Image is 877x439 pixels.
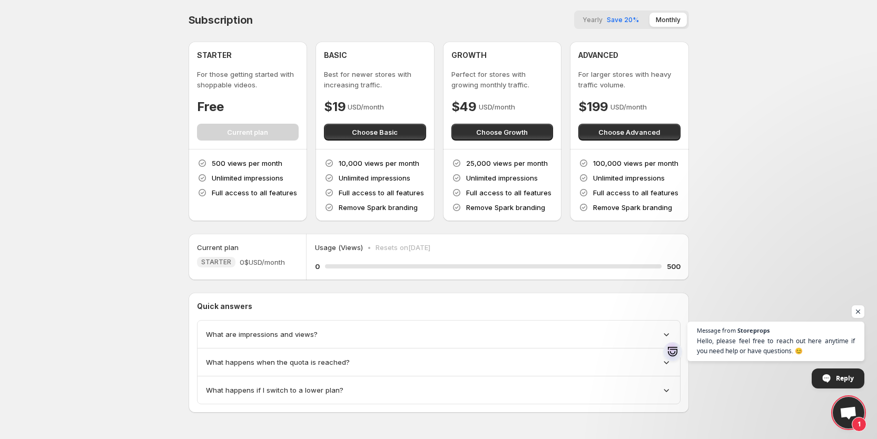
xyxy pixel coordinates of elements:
button: Choose Basic [324,124,426,141]
button: Monthly [649,13,687,27]
button: Choose Advanced [578,124,681,141]
h4: GROWTH [451,50,487,61]
p: 25,000 views per month [466,158,548,168]
p: Full access to all features [339,187,424,198]
h4: STARTER [197,50,232,61]
span: Message from [697,327,736,333]
button: Choose Growth [451,124,554,141]
p: Full access to all features [212,187,297,198]
p: For larger stores with heavy traffic volume. [578,69,681,90]
h4: Free [197,98,224,115]
p: Perfect for stores with growing monthly traffic. [451,69,554,90]
p: Full access to all features [466,187,551,198]
h4: $49 [451,98,477,115]
span: Choose Basic [352,127,398,137]
span: Yearly [583,16,603,24]
h5: Current plan [197,242,239,253]
span: 1 [852,417,866,432]
h5: 500 [667,261,681,272]
p: Remove Spark branding [593,202,672,213]
p: 10,000 views per month [339,158,419,168]
p: Full access to all features [593,187,678,198]
h4: ADVANCED [578,50,618,61]
p: For those getting started with shoppable videos. [197,69,299,90]
p: USD/month [479,102,515,112]
h4: Subscription [189,14,253,26]
p: USD/month [610,102,647,112]
p: 500 views per month [212,158,282,168]
p: Resets on [DATE] [376,242,430,253]
p: Unlimited impressions [212,173,283,183]
button: YearlySave 20% [576,13,645,27]
p: Unlimited impressions [339,173,410,183]
p: Usage (Views) [315,242,363,253]
p: Remove Spark branding [466,202,545,213]
p: USD/month [348,102,384,112]
p: Quick answers [197,301,681,312]
span: Choose Growth [476,127,528,137]
p: • [367,242,371,253]
h5: 0 [315,261,320,272]
span: Reply [836,369,854,387]
p: Unlimited impressions [466,173,538,183]
span: Choose Advanced [598,127,660,137]
span: What happens if I switch to a lower plan? [206,385,343,395]
h4: BASIC [324,50,347,61]
p: Remove Spark branding [339,202,418,213]
span: Hello, please feel free to reach out here anytime if you need help or have questions. 😊 [697,336,855,356]
h4: $19 [324,98,346,115]
span: Storeprops [737,327,770,333]
span: What happens when the quota is reached? [206,357,350,367]
a: Open chat [833,397,864,428]
span: 0$ USD/month [240,257,285,267]
p: Best for newer stores with increasing traffic. [324,69,426,90]
p: 100,000 views per month [593,158,678,168]
span: STARTER [201,258,231,266]
span: Save 20% [607,16,639,24]
p: Unlimited impressions [593,173,665,183]
span: What are impressions and views? [206,329,318,340]
h4: $199 [578,98,608,115]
